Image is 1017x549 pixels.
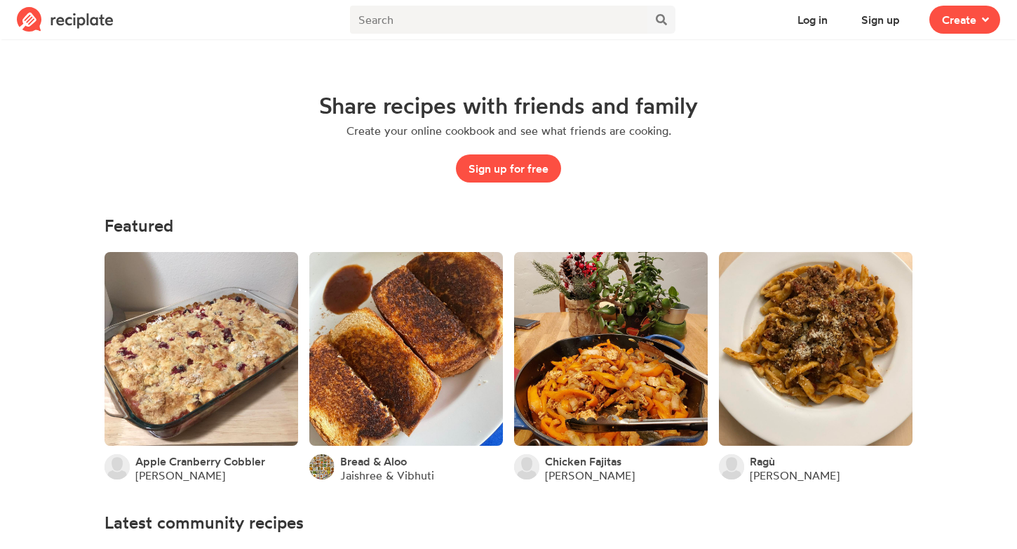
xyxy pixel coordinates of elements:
img: Reciplate [17,7,114,32]
h4: Latest community recipes [105,513,912,532]
a: [PERSON_NAME] [750,468,840,482]
input: Search [350,6,647,34]
h4: Featured [105,216,912,235]
button: Create [929,6,1000,34]
h1: Share recipes with friends and family [319,93,698,118]
p: Create your online cookbook and see what friends are cooking. [346,124,671,138]
span: Create [942,11,976,28]
a: [PERSON_NAME] [135,468,225,482]
a: Bread & Aloo [340,454,407,468]
a: Apple Cranberry Cobbler [135,454,265,468]
a: [PERSON_NAME] [545,468,635,482]
a: Chicken Fajitas [545,454,621,468]
img: User's avatar [719,454,744,479]
a: Ragù [750,454,775,468]
img: User's avatar [309,454,335,479]
button: Sign up [849,6,912,34]
img: User's avatar [105,454,130,479]
a: Jaishree & Vibhuti [340,468,434,482]
button: Sign up for free [456,154,561,183]
img: User's avatar [514,454,539,479]
button: Log in [785,6,840,34]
